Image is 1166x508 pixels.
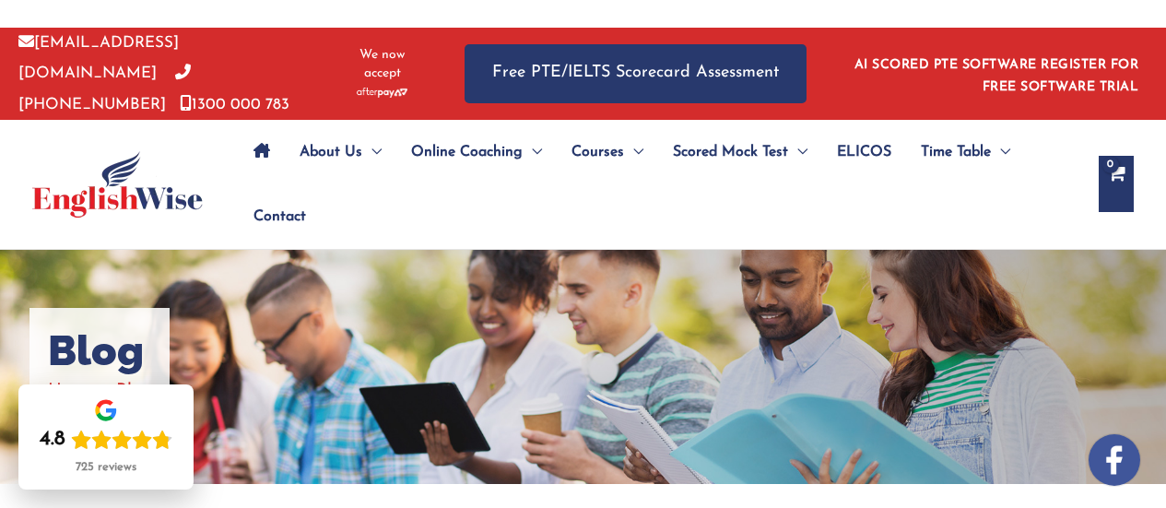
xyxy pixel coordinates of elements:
span: Menu Toggle [362,120,382,184]
a: Time TableMenu Toggle [906,120,1025,184]
a: [EMAIL_ADDRESS][DOMAIN_NAME] [18,35,179,81]
span: ELICOS [837,120,891,184]
img: cropped-ew-logo [32,151,203,218]
a: About UsMenu Toggle [285,120,396,184]
a: [PHONE_NUMBER] [18,65,191,112]
a: AI SCORED PTE SOFTWARE REGISTER FOR FREE SOFTWARE TRIAL [854,58,1139,94]
div: 4.8 [40,427,65,453]
a: CoursesMenu Toggle [557,120,658,184]
a: ELICOS [822,120,906,184]
a: 1300 000 783 [180,97,289,112]
span: Blog [116,383,151,400]
span: Scored Mock Test [673,120,788,184]
h1: Blog [48,326,151,376]
span: Menu Toggle [991,120,1010,184]
a: Free PTE/IELTS Scorecard Assessment [465,44,807,102]
span: About Us [300,120,362,184]
nav: Breadcrumbs [48,376,151,407]
aside: Header Widget 1 [843,43,1148,103]
nav: Site Navigation: Main Menu [239,120,1080,249]
span: Time Table [921,120,991,184]
a: Contact [239,184,306,249]
span: Menu Toggle [523,120,542,184]
a: View Shopping Cart, empty [1099,156,1134,212]
a: Scored Mock TestMenu Toggle [658,120,822,184]
span: Courses [571,120,624,184]
span: Online Coaching [411,120,523,184]
span: Menu Toggle [788,120,807,184]
a: Home [48,383,95,400]
span: Menu Toggle [624,120,643,184]
img: white-facebook.png [1089,434,1140,486]
div: 725 reviews [76,460,136,475]
span: We now accept [346,46,418,83]
div: Rating: 4.8 out of 5 [40,427,172,453]
img: Afterpay-Logo [357,88,407,98]
span: Contact [253,184,306,249]
a: Online CoachingMenu Toggle [396,120,557,184]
